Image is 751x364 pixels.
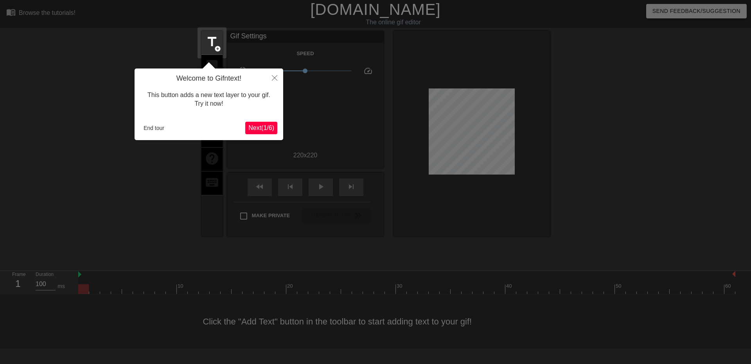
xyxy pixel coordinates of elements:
h4: Welcome to Gifntext! [140,74,277,83]
div: This button adds a new text layer to your gif. Try it now! [140,83,277,116]
span: Next ( 1 / 6 ) [248,124,274,131]
button: Next [245,122,277,134]
button: Close [266,68,283,86]
button: End tour [140,122,167,134]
